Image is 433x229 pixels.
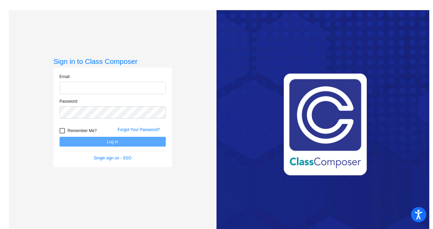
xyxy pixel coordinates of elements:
a: Single sign on - SSO [94,156,131,160]
h3: Sign in to Class Composer [53,57,172,66]
a: Forgot Your Password? [118,127,160,132]
button: Log In [60,137,166,147]
label: Email [60,74,70,80]
label: Password [60,98,77,104]
span: Remember Me? [68,127,97,135]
